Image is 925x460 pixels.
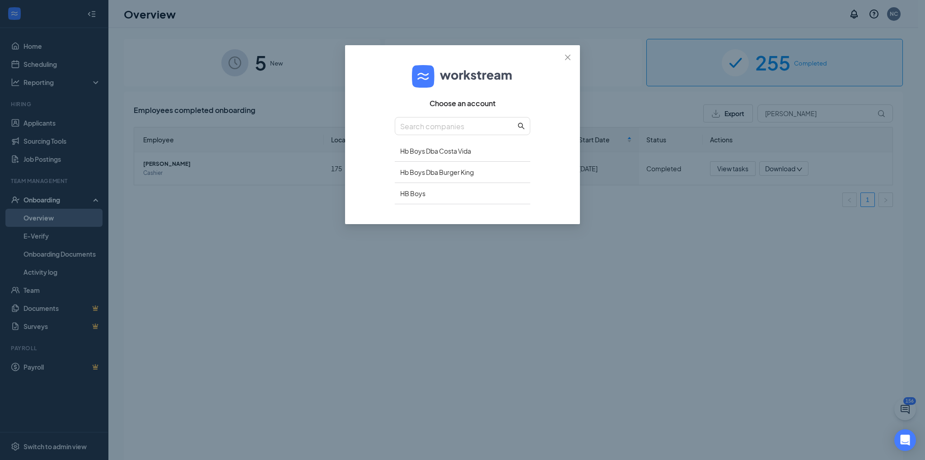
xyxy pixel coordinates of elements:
[518,122,525,130] span: search
[400,121,516,132] input: Search companies
[894,429,916,451] div: Open Intercom Messenger
[395,141,530,162] div: Hb Boys Dba Costa Vida
[412,65,513,88] img: logo
[395,162,530,183] div: Hb Boys Dba Burger King
[430,99,495,108] span: Choose an account
[556,45,580,70] button: Close
[395,183,530,204] div: HB Boys
[564,54,571,61] span: close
